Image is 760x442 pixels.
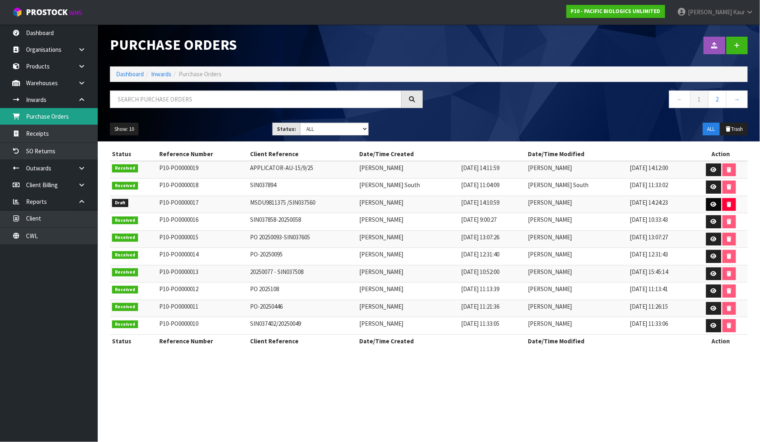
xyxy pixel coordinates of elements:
input: Search purchase orders [110,91,402,108]
th: Client Reference [248,334,357,347]
td: P10-PO0000014 [157,248,248,265]
span: [DATE] 11:04:09 [461,181,499,189]
span: [PERSON_NAME] [359,250,403,258]
span: [DATE] 12:31:43 [630,250,668,258]
td: SIN037894 [248,179,357,196]
span: [PERSON_NAME] [359,233,403,241]
td: P10-PO0000015 [157,230,248,248]
small: WMS [69,9,82,17]
a: 1 [690,91,709,108]
td: P10-PO0000017 [157,196,248,213]
span: [DATE] 10:33:43 [630,216,668,223]
span: [DATE] 11:13:39 [461,285,499,293]
strong: P10 - PACIFIC BIOLOGICS UNLIMITED [571,8,661,15]
span: [DATE] 11:33:02 [630,181,668,189]
th: Reference Number [157,148,248,161]
span: [DATE] 13:07:27 [630,233,668,241]
a: → [726,91,748,108]
span: [PERSON_NAME] [528,216,572,223]
nav: Page navigation [435,91,748,110]
td: PO-20250446 [248,300,357,317]
a: P10 - PACIFIC BIOLOGICS UNLIMITED [567,5,665,18]
th: Date/Time Modified [526,334,694,347]
span: [DATE] 11:21:36 [461,303,499,310]
span: [PERSON_NAME] [528,320,572,327]
span: [DATE] 10:52:00 [461,268,499,276]
td: SIN037402/20250049 [248,317,357,335]
button: ALL [703,123,720,136]
h1: Purchase Orders [110,37,423,53]
span: [PERSON_NAME] [359,285,403,293]
td: P10-PO0000018 [157,179,248,196]
td: PO 20250093-SIN037605 [248,230,357,248]
span: [PERSON_NAME] [359,164,403,172]
span: [DATE] 13:07:26 [461,233,499,241]
th: Date/Time Created [357,334,526,347]
span: Received [112,320,138,329]
span: [PERSON_NAME] [359,268,403,276]
th: Reference Number [157,334,248,347]
td: P10-PO0000019 [157,161,248,179]
th: Client Reference [248,148,357,161]
span: [DATE] 11:33:06 [630,320,668,327]
span: Received [112,182,138,190]
th: Action [694,334,748,347]
td: PO 2025108 [248,283,357,300]
a: Inwards [151,70,171,78]
span: Received [112,303,138,311]
th: Status [110,148,157,161]
td: P10-PO0000010 [157,317,248,335]
span: [PERSON_NAME] [528,285,572,293]
span: [PERSON_NAME] [359,303,403,310]
button: Trash [720,123,748,136]
span: [PERSON_NAME] [359,216,403,223]
span: Received [112,286,138,294]
img: cube-alt.png [12,7,22,17]
td: PO-20250095 [248,248,357,265]
th: Status [110,334,157,347]
span: [DATE] 14:24:23 [630,199,668,206]
td: 20250077 - SIN037508 [248,265,357,283]
span: Purchase Orders [179,70,222,78]
span: [PERSON_NAME] [528,268,572,276]
span: Received [112,234,138,242]
span: Received [112,217,138,225]
span: [DATE] 14:11:59 [461,164,499,172]
span: [PERSON_NAME] [528,164,572,172]
td: MSDU9811375 /SIN037560 [248,196,357,213]
span: [PERSON_NAME] [688,8,732,16]
td: APPLICATOR-AU-15/9/25 [248,161,357,179]
span: [DATE] 11:13:41 [630,285,668,293]
th: Date/Time Modified [526,148,694,161]
span: [PERSON_NAME] [528,250,572,258]
span: [DATE] 12:31:40 [461,250,499,258]
span: Draft [112,199,128,207]
span: [DATE] 11:33:05 [461,320,499,327]
span: [PERSON_NAME] [528,199,572,206]
span: Kaur [733,8,745,16]
a: ← [669,91,691,108]
span: [DATE] 14:12:00 [630,164,668,172]
strong: Status: [277,126,296,133]
span: [DATE] 14:10:59 [461,199,499,206]
span: [DATE] 15:45:14 [630,268,668,276]
td: P10-PO0000013 [157,265,248,283]
span: [PERSON_NAME] [528,233,572,241]
span: [PERSON_NAME] South [528,181,589,189]
span: Received [112,164,138,172]
span: [PERSON_NAME] [359,199,403,206]
a: 2 [708,91,727,108]
th: Date/Time Created [357,148,526,161]
span: ProStock [26,7,68,18]
button: Show: 10 [110,123,138,136]
span: [DATE] 11:26:15 [630,303,668,310]
td: P10-PO0000011 [157,300,248,317]
td: P10-PO0000016 [157,213,248,231]
span: [DATE] 9:00:27 [461,216,496,223]
a: Dashboard [116,70,144,78]
th: Action [694,148,748,161]
span: Received [112,251,138,259]
span: [PERSON_NAME] [528,303,572,310]
td: SIN037858-20250058 [248,213,357,231]
td: P10-PO0000012 [157,283,248,300]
